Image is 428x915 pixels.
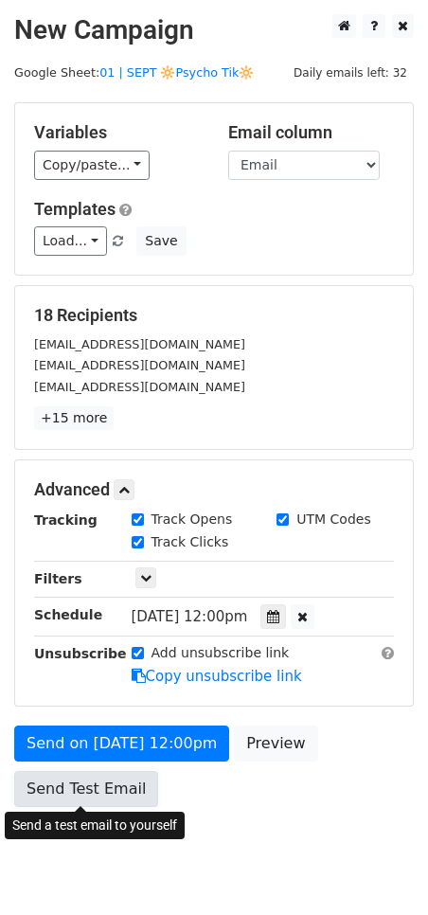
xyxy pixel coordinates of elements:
strong: Schedule [34,607,102,622]
a: Daily emails left: 32 [287,65,414,80]
label: Track Opens [152,510,233,529]
a: +15 more [34,406,114,430]
strong: Tracking [34,512,98,528]
strong: Unsubscribe [34,646,127,661]
a: Send Test Email [14,771,158,807]
small: Google Sheet: [14,65,254,80]
label: Add unsubscribe link [152,643,290,663]
h5: Variables [34,122,200,143]
a: 01 | SEPT 🔆Psycho Tik🔆 [99,65,254,80]
iframe: Chat Widget [333,824,428,915]
button: Save [136,226,186,256]
h2: New Campaign [14,14,414,46]
a: Copy unsubscribe link [132,668,302,685]
h5: Email column [228,122,394,143]
a: Load... [34,226,107,256]
a: Preview [234,726,317,762]
a: Send on [DATE] 12:00pm [14,726,229,762]
label: UTM Codes [296,510,370,529]
h5: Advanced [34,479,394,500]
strong: Filters [34,571,82,586]
label: Track Clicks [152,532,229,552]
span: Daily emails left: 32 [287,63,414,83]
div: Send a test email to yourself [5,812,185,839]
a: Templates [34,199,116,219]
a: Copy/paste... [34,151,150,180]
span: [DATE] 12:00pm [132,608,248,625]
small: [EMAIL_ADDRESS][DOMAIN_NAME] [34,380,245,394]
small: [EMAIL_ADDRESS][DOMAIN_NAME] [34,337,245,351]
h5: 18 Recipients [34,305,394,326]
small: [EMAIL_ADDRESS][DOMAIN_NAME] [34,358,245,372]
